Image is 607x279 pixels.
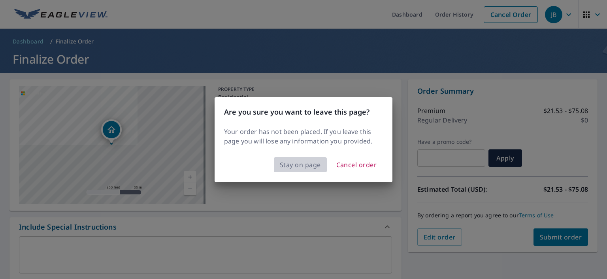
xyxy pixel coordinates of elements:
button: Stay on page [274,157,327,172]
span: Cancel order [336,159,377,170]
h3: Are you sure you want to leave this page? [224,107,383,117]
button: Cancel order [330,157,383,173]
p: Your order has not been placed. If you leave this page you will lose any information you provided. [224,127,383,146]
span: Stay on page [280,159,321,170]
